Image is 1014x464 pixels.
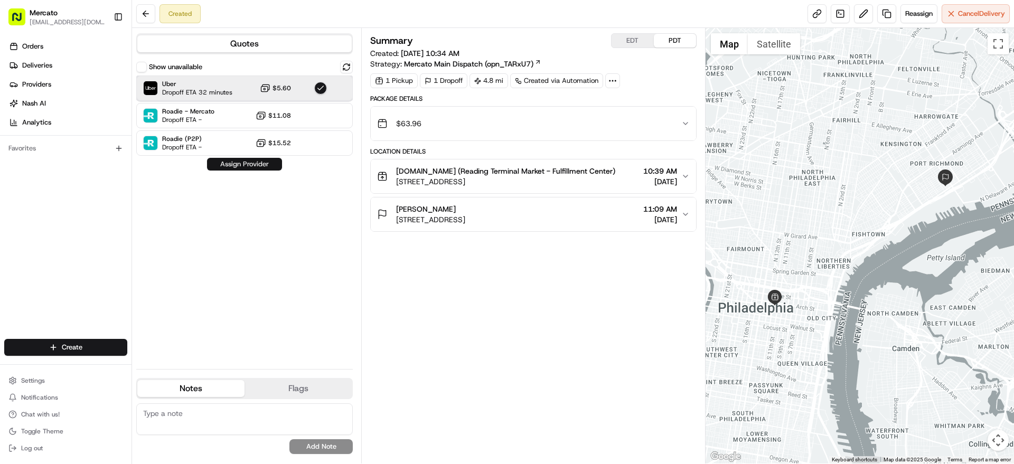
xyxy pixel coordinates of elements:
[207,158,282,171] button: Assign Provider
[21,266,81,277] span: Knowledge Base
[420,73,467,88] div: 1 Dropoff
[4,57,132,74] a: Deliveries
[396,176,615,187] span: [STREET_ADDRESS]
[11,72,192,89] p: Welcome 👋
[370,94,696,103] div: Package Details
[396,166,615,176] span: [DOMAIN_NAME] (Reading Terminal Market - Fulfillment Center)
[48,131,173,141] div: Start new chat
[370,73,418,88] div: 1 Pickup
[4,38,132,55] a: Orders
[268,139,291,147] span: $15.52
[74,291,128,300] a: Powered byPylon
[510,73,603,88] a: Created via Automation
[4,441,127,456] button: Log out
[884,457,941,462] span: Map data ©2025 Google
[22,80,51,89] span: Providers
[21,410,60,419] span: Chat with us!
[260,83,291,93] button: $5.60
[100,266,170,277] span: API Documentation
[708,450,743,463] a: Open this area in Google Maps (opens a new window)
[21,393,58,402] span: Notifications
[85,262,174,281] a: 💻API Documentation
[22,61,52,70] span: Deliveries
[396,204,456,214] span: [PERSON_NAME]
[401,49,459,58] span: [DATE] 10:34 AM
[89,267,98,276] div: 💻
[4,407,127,422] button: Chat with us!
[470,73,508,88] div: 4.8 mi
[162,107,214,116] span: Roadie - Mercato
[144,81,157,95] img: Uber
[404,59,541,69] a: Mercato Main Dispatch (opn_TARxU7)
[370,48,459,59] span: Created:
[654,34,696,48] button: PDT
[144,109,157,122] img: Roadie - Mercato
[273,84,291,92] span: $5.60
[371,107,696,140] button: $63.96
[371,197,696,231] button: [PERSON_NAME][STREET_ADDRESS]11:09 AM[DATE]
[22,131,41,150] img: 8571987876998_91fb9ceb93ad5c398215_72.jpg
[105,292,128,300] span: Pylon
[22,118,51,127] span: Analytics
[4,114,132,131] a: Analytics
[969,457,1011,462] a: Report a map error
[144,136,157,150] img: Roadie (P2P)
[988,430,1009,451] button: Map camera controls
[905,9,933,18] span: Reassign
[900,4,937,23] button: Reassign
[4,95,132,112] a: Nash AI
[162,80,232,88] span: Uber
[958,9,1005,18] span: Cancel Delivery
[6,262,85,281] a: 📗Knowledge Base
[4,4,109,30] button: Mercato[EMAIL_ADDRESS][DOMAIN_NAME]
[137,380,245,397] button: Notes
[396,214,465,225] span: [STREET_ADDRESS]
[268,111,291,120] span: $11.08
[370,147,696,156] div: Location Details
[21,427,63,435] span: Toggle Theme
[371,159,696,193] button: [DOMAIN_NAME] (Reading Terminal Market - Fulfillment Center)[STREET_ADDRESS]10:39 AM[DATE]
[245,380,352,397] button: Flags
[612,34,654,48] button: EDT
[4,424,127,439] button: Toggle Theme
[832,456,877,463] button: Keyboard shortcuts
[22,99,46,108] span: Nash AI
[947,457,962,462] a: Terms
[643,166,677,176] span: 10:39 AM
[370,59,541,69] div: Strategy:
[11,167,68,176] div: Past conversations
[256,110,291,121] button: $11.08
[4,390,127,405] button: Notifications
[11,267,19,276] div: 📗
[396,118,421,129] span: $63.96
[4,140,127,157] div: Favorites
[27,98,174,109] input: Clear
[48,141,145,150] div: We're available if you need us!
[404,59,533,69] span: Mercato Main Dispatch (opn_TARxU7)
[988,33,1009,54] button: Toggle fullscreen view
[22,42,43,51] span: Orders
[11,41,32,62] img: Nash
[370,36,413,45] h3: Summary
[643,204,677,214] span: 11:09 AM
[711,33,748,54] button: Show street map
[35,222,39,231] span: •
[21,444,43,452] span: Log out
[21,376,45,385] span: Settings
[643,176,677,187] span: [DATE]
[164,165,192,178] button: See all
[62,343,82,352] span: Create
[256,138,291,148] button: $15.52
[30,18,105,26] button: [EMAIL_ADDRESS][DOMAIN_NAME]
[162,135,202,143] span: Roadie (P2P)
[643,214,677,225] span: [DATE]
[162,116,214,124] span: Dropoff ETA -
[4,76,132,93] a: Providers
[41,222,62,231] span: [DATE]
[162,88,232,97] span: Dropoff ETA 32 minutes
[137,35,352,52] button: Quotes
[30,7,58,18] button: Mercato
